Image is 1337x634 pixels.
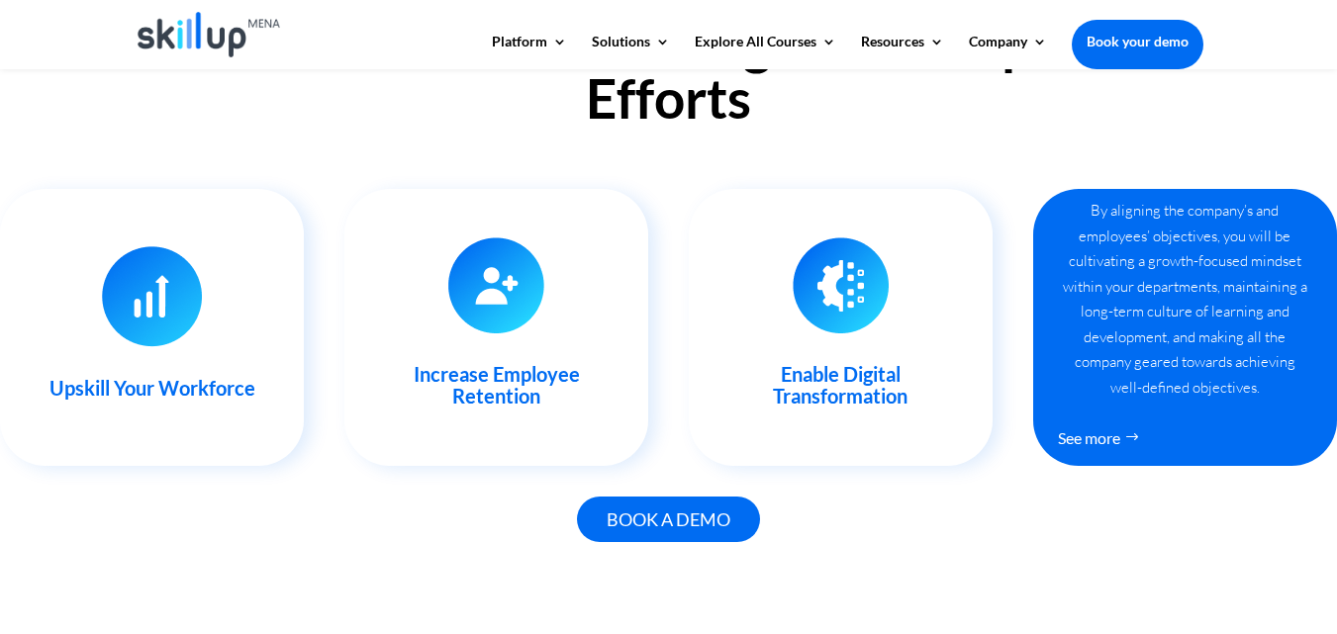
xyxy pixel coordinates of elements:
h3: Increase Employee Retention [376,363,617,416]
a: Book a demo [577,497,760,543]
a: Solutions [592,35,670,68]
iframe: Chat Widget [1238,539,1337,634]
h3: Enable Digital Transformation [720,363,961,416]
a: See more [1058,419,1152,456]
a: Explore All Courses [695,35,836,68]
img: custom content - Skillup [102,246,202,347]
h2: Succeed In Your Training & Development Efforts [135,17,1203,136]
h3: Upskill Your Workforce [32,377,272,408]
div: By aligning the company’s and employees’ objectives, you will be cultivating a growth-focused min... [1058,198,1312,400]
a: Book your demo [1072,20,1203,63]
a: Platform [492,35,567,68]
a: Company [969,35,1047,68]
a: Resources [861,35,944,68]
img: L&D Journey - Skillup [793,237,889,333]
img: learning management system - Skillup [448,237,544,333]
img: Skillup Mena [138,12,281,57]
